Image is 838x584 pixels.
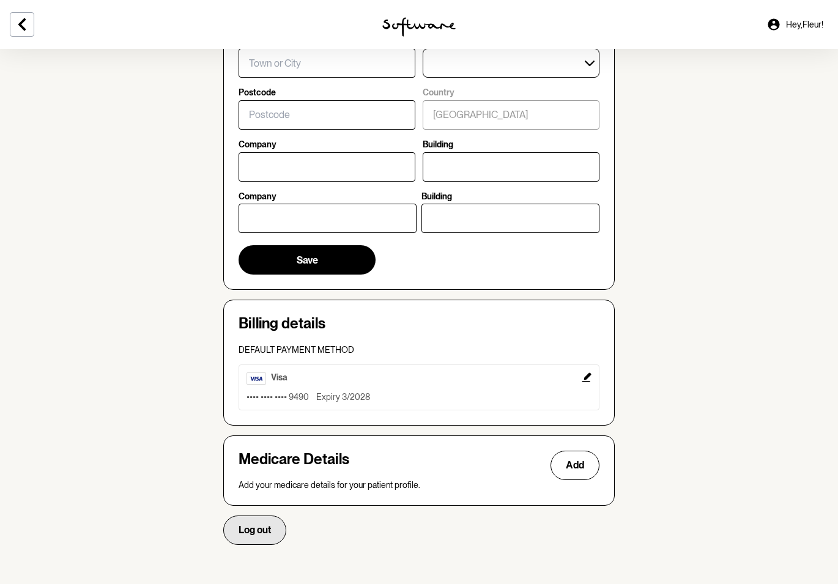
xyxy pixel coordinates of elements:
[239,451,349,480] h4: Medicare Details
[759,10,831,39] a: Hey,Fleur!
[297,254,318,266] span: Save
[551,451,599,480] button: Add
[239,524,271,536] span: Log out
[247,372,266,385] img: visa.d90d5dc0c0c428db6ba0.webp
[239,315,599,333] h4: Billing details
[271,372,287,382] span: visa
[423,139,453,150] p: Building
[239,139,276,150] p: Company
[239,364,599,410] button: Edit
[239,345,354,355] span: Default payment method
[223,516,286,545] button: Log out
[239,48,415,78] input: Town or City
[239,480,599,490] p: Add your medicare details for your patient profile.
[239,191,276,202] p: Company
[421,191,452,202] p: Building
[239,245,376,275] button: Save
[382,17,456,37] img: software logo
[316,392,370,402] p: Expiry 3/2028
[786,20,823,30] span: Hey, Fleur !
[423,87,454,98] p: Country
[247,392,309,402] p: •••• •••• •••• 9490
[239,87,276,98] p: Postcode
[239,100,415,130] input: Postcode
[566,459,584,471] span: Add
